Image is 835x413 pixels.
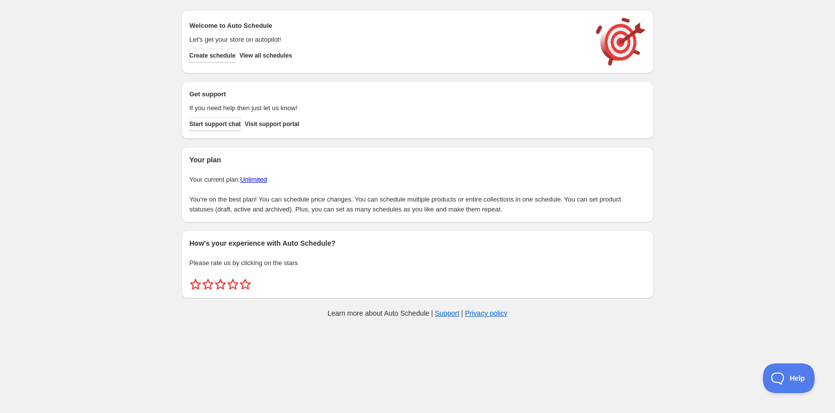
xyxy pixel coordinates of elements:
iframe: Toggle Customer Support [763,363,815,393]
h2: How's your experience with Auto Schedule? [189,238,646,248]
h2: Your plan [189,155,646,165]
h2: Get support [189,89,586,99]
span: Create schedule [189,52,236,60]
p: You're on the best plan! You can schedule price changes. You can schedule multiple products or en... [189,195,646,214]
button: View all schedules [240,49,292,63]
a: Privacy policy [465,309,508,317]
a: Support [435,309,459,317]
p: Learn more about Auto Schedule | | [328,308,507,318]
p: If you need help then just let us know! [189,103,586,113]
span: Visit support portal [245,120,299,128]
a: Unlimited [240,176,267,183]
p: Let's get your store on autopilot! [189,35,586,45]
a: Start support chat [189,117,241,131]
span: Start support chat [189,120,241,128]
button: Create schedule [189,49,236,63]
p: Your current plan: [189,175,646,185]
p: Please rate us by clicking on the stars [189,258,646,268]
a: Visit support portal [245,117,299,131]
h2: Welcome to Auto Schedule [189,21,586,31]
span: View all schedules [240,52,292,60]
